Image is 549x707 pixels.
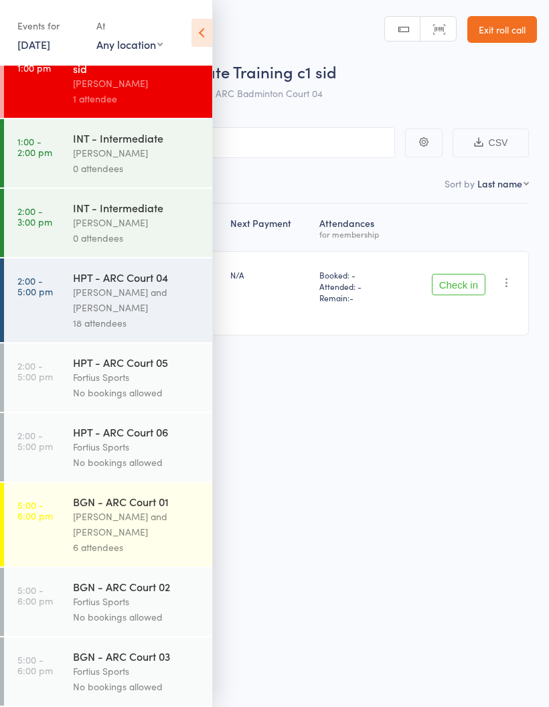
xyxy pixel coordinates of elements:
[319,230,396,238] div: for membership
[73,315,201,331] div: 18 attendees
[349,292,354,303] span: -
[477,177,522,190] div: Last name
[73,679,201,694] div: No bookings allowed
[73,579,201,594] div: BGN - ARC Court 02
[17,360,53,382] time: 2:00 - 5:00 pm
[96,37,163,52] div: Any location
[4,35,212,118] a: 12:00 -1:00 pmPRV - Private Training c1 sid[PERSON_NAME]1 attendee
[230,269,309,281] div: N/A
[319,269,396,281] span: Booked: -
[17,206,52,227] time: 2:00 - 3:00 pm
[4,258,212,342] a: 2:00 -5:00 pmHPT - ARC Court 04[PERSON_NAME] and [PERSON_NAME]18 attendees
[73,161,201,176] div: 0 attendees
[319,292,396,303] span: Remain:
[73,145,201,161] div: [PERSON_NAME]
[73,355,201,370] div: HPT - ARC Court 05
[319,281,396,292] span: Attended: -
[4,343,212,412] a: 2:00 -5:00 pmHPT - ARC Court 05Fortius SportsNo bookings allowed
[17,430,53,451] time: 2:00 - 5:00 pm
[73,91,201,106] div: 1 attendee
[4,189,212,257] a: 2:00 -3:00 pmINT - Intermediate[PERSON_NAME]0 attendees
[73,594,201,609] div: Fortius Sports
[17,499,53,521] time: 5:00 - 6:00 pm
[4,483,212,566] a: 5:00 -6:00 pmBGN - ARC Court 01[PERSON_NAME] and [PERSON_NAME]6 attendees
[73,215,201,230] div: [PERSON_NAME]
[73,131,201,145] div: INT - Intermediate
[96,15,163,37] div: At
[4,568,212,636] a: 5:00 -6:00 pmBGN - ARC Court 02Fortius SportsNo bookings allowed
[73,270,201,285] div: HPT - ARC Court 04
[17,654,53,676] time: 5:00 - 6:00 pm
[73,385,201,400] div: No bookings allowed
[216,86,323,100] span: ARC Badminton Court 04
[73,200,201,215] div: INT - Intermediate
[73,370,201,385] div: Fortius Sports
[17,275,53,297] time: 2:00 - 5:00 pm
[467,16,537,43] a: Exit roll call
[73,76,201,91] div: [PERSON_NAME]
[453,129,529,157] button: CSV
[17,15,83,37] div: Events for
[73,455,201,470] div: No bookings allowed
[4,119,212,187] a: 1:00 -2:00 pmINT - Intermediate[PERSON_NAME]0 attendees
[73,609,201,625] div: No bookings allowed
[73,540,201,555] div: 6 attendees
[17,136,52,157] time: 1:00 - 2:00 pm
[4,413,212,481] a: 2:00 -5:00 pmHPT - ARC Court 06Fortius SportsNo bookings allowed
[73,439,201,455] div: Fortius Sports
[73,649,201,663] div: BGN - ARC Court 03
[4,637,212,706] a: 5:00 -6:00 pmBGN - ARC Court 03Fortius SportsNo bookings allowed
[73,663,201,679] div: Fortius Sports
[73,424,201,439] div: HPT - ARC Court 06
[73,285,201,315] div: [PERSON_NAME] and [PERSON_NAME]
[432,274,485,295] button: Check in
[73,230,201,246] div: 0 attendees
[73,509,201,540] div: [PERSON_NAME] and [PERSON_NAME]
[17,37,50,52] a: [DATE]
[314,210,402,245] div: Atten­dances
[445,177,475,190] label: Sort by
[17,584,53,606] time: 5:00 - 6:00 pm
[73,494,201,509] div: BGN - ARC Court 01
[133,60,337,82] span: PRV - Private Training c1 sid
[225,210,314,245] div: Next Payment
[17,52,51,73] time: 12:00 - 1:00 pm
